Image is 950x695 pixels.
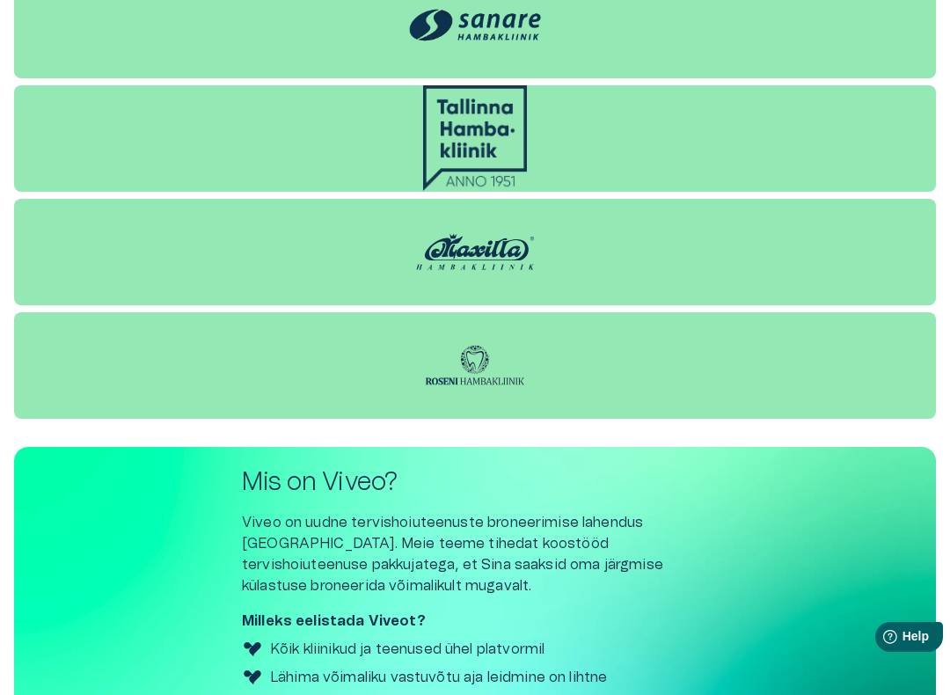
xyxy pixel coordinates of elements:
[813,615,950,664] iframe: Help widget launcher
[409,225,541,278] img: Maxilla Hambakliinik logo
[409,339,541,391] img: Roseni Hambakliinik logo
[270,639,544,660] p: Kõik kliinikud ja teenused ühel platvormil
[14,199,936,305] a: Maxilla Hambakliinik logo
[14,312,936,419] a: Roseni Hambakliinik logo
[242,512,708,596] p: Viveo on uudne tervishoiuteenuste broneerimise lahendus [GEOGRAPHIC_DATA]. Meie teeme tihedat koo...
[270,667,607,688] p: Lähima võimaliku vastuvõtu aja leidmine on lihtne
[242,639,263,660] img: Viveo logo
[242,667,263,688] img: Viveo logo
[14,85,936,192] a: Tallinna Hambakliinik logo
[423,85,527,191] img: Tallinna Hambakliinik logo
[242,611,708,632] p: Milleks eelistada Viveot?
[242,468,708,499] h2: Mis on Viveo?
